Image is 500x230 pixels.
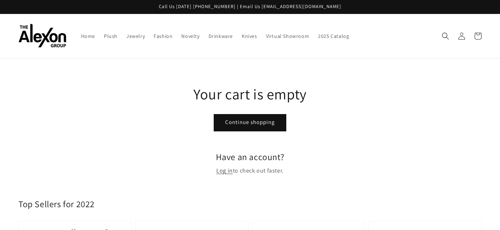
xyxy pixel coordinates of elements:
img: The Alexon Group [18,24,66,48]
span: Virtual Showroom [266,33,310,39]
span: Fashion [154,33,172,39]
a: Knives [237,28,262,44]
a: Continue shopping [214,114,286,131]
span: Jewelry [126,33,145,39]
summary: Search [437,28,454,44]
a: Novelty [177,28,204,44]
a: Virtual Showroom [262,28,314,44]
span: Knives [242,33,257,39]
h2: Top Sellers for 2022 [18,198,95,210]
span: Plush [104,33,118,39]
a: Home [77,28,99,44]
span: 2025 Catalog [318,33,349,39]
span: Home [81,33,95,39]
p: to check out faster. [18,166,482,176]
a: Log in [216,166,233,176]
h1: Your cart is empty [18,84,482,103]
span: Novelty [181,33,199,39]
a: Fashion [149,28,177,44]
a: Jewelry [122,28,149,44]
a: Plush [99,28,122,44]
a: 2025 Catalog [314,28,353,44]
h2: Have an account? [18,151,482,163]
a: Drinkware [204,28,237,44]
span: Drinkware [209,33,233,39]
